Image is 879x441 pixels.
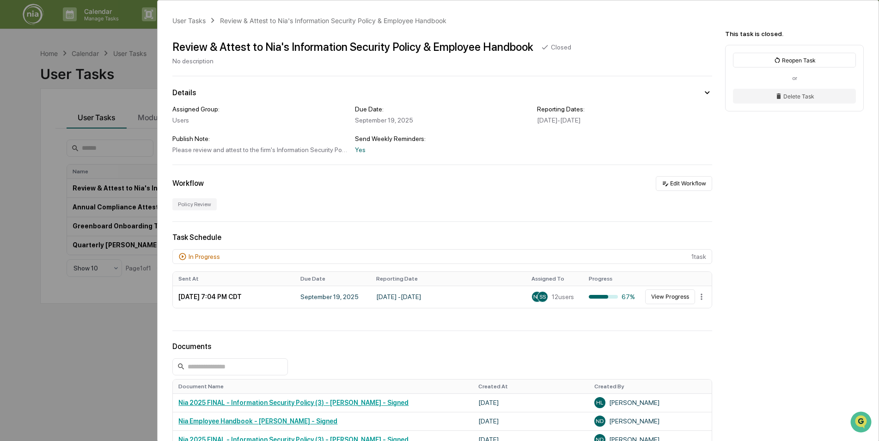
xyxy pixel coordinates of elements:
[172,116,348,124] div: Users
[537,116,580,124] span: [DATE] - [DATE]
[725,30,864,37] div: This task is closed.
[473,412,589,430] td: [DATE]
[551,43,571,51] div: Closed
[355,116,530,124] div: September 19, 2025
[220,17,446,24] div: Review & Attest to Nia's Information Security Policy & Employee Handbook
[645,289,695,304] button: View Progress
[31,71,152,80] div: Start new chat
[172,342,712,351] div: Documents
[355,146,530,153] div: Yes
[295,272,371,286] th: Due Date
[178,417,337,425] a: Nia Employee Handbook - [PERSON_NAME] - Signed
[172,17,206,24] div: User Tasks
[355,135,530,142] div: Send Weekly Reminders:
[526,272,583,286] th: Assigned To
[596,418,604,424] span: ND
[9,117,17,125] div: 🖐️
[733,53,856,67] button: Reopen Task
[172,57,571,65] div: No description
[6,130,62,147] a: 🔎Data Lookup
[157,73,168,85] button: Start new chat
[6,113,63,129] a: 🖐️Preclearance
[173,272,295,286] th: Sent At
[173,286,295,308] td: [DATE] 7:04 PM CDT
[371,286,526,308] td: [DATE] - [DATE]
[178,399,409,406] a: Nia 2025 FINAL - Information Security Policy (3) - [PERSON_NAME] - Signed
[355,105,530,113] div: Due Date:
[92,157,112,164] span: Pylon
[31,80,117,87] div: We're available if you need us!
[656,176,712,191] button: Edit Workflow
[533,294,541,300] span: ND
[172,198,217,210] div: Policy Review
[76,116,115,126] span: Attestations
[539,294,546,300] span: SS
[172,233,712,242] div: Task Schedule
[18,116,60,126] span: Preclearance
[583,272,641,286] th: Progress
[172,40,533,54] div: Review & Attest to Nia's Information Security Policy & Employee Handbook
[172,146,348,153] div: Please review and attest to the firm's Information Security Policy and Employee Handbook on Green...
[473,380,589,393] th: Created At
[371,272,526,286] th: Reporting Date
[589,380,712,393] th: Created By
[537,105,712,113] div: Reporting Dates:
[594,416,706,427] div: [PERSON_NAME]
[295,286,371,308] td: September 19, 2025
[594,397,706,408] div: [PERSON_NAME]
[473,393,589,412] td: [DATE]
[589,293,635,300] div: 67%
[18,134,58,143] span: Data Lookup
[173,380,473,393] th: Document Name
[172,249,712,264] div: 1 task
[172,135,348,142] div: Publish Note:
[849,410,874,435] iframe: Open customer support
[172,105,348,113] div: Assigned Group:
[9,135,17,142] div: 🔎
[552,293,574,300] span: 12 users
[596,399,603,406] span: HL
[172,88,196,97] div: Details
[733,89,856,104] button: Delete Task
[172,179,204,188] div: Workflow
[65,156,112,164] a: Powered byPylon
[733,75,856,81] div: or
[63,113,118,129] a: 🗄️Attestations
[9,71,26,87] img: 1746055101610-c473b297-6a78-478c-a979-82029cc54cd1
[189,253,220,260] div: In Progress
[9,19,168,34] p: How can we help?
[67,117,74,125] div: 🗄️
